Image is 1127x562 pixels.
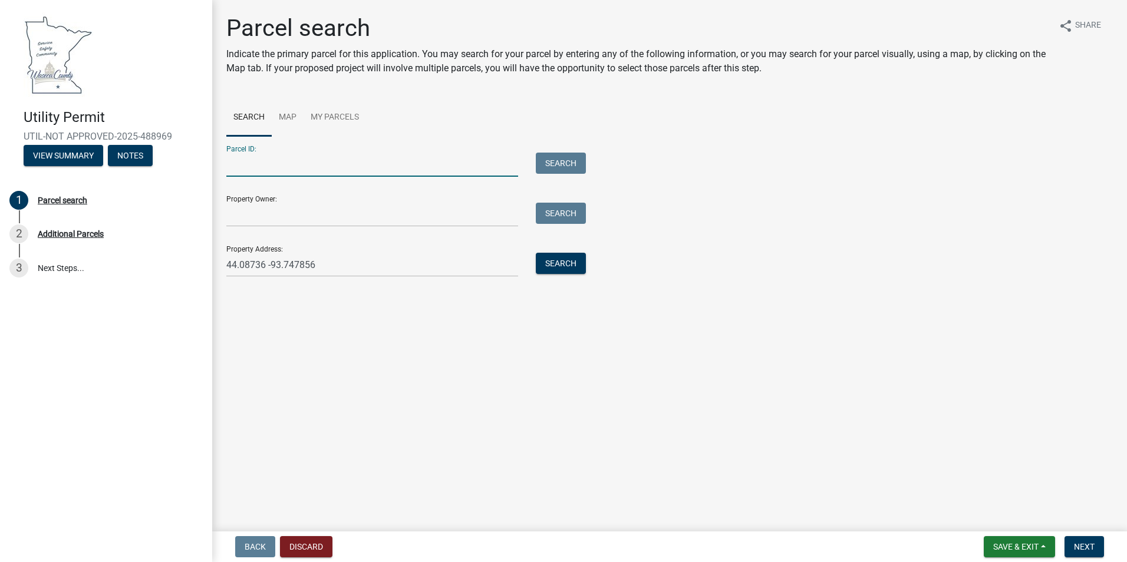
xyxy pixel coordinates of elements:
button: Discard [280,536,332,557]
div: 3 [9,259,28,277]
div: 1 [9,191,28,210]
button: Save & Exit [984,536,1055,557]
wm-modal-confirm: Summary [24,151,103,161]
h1: Parcel search [226,14,1049,42]
a: Map [272,99,304,137]
button: View Summary [24,145,103,166]
span: Back [245,542,266,551]
i: share [1059,19,1073,33]
span: Next [1074,542,1095,551]
div: 2 [9,224,28,243]
div: Additional Parcels [38,230,104,238]
wm-modal-confirm: Notes [108,151,153,161]
button: shareShare [1049,14,1110,37]
button: Back [235,536,275,557]
a: Search [226,99,272,137]
span: Save & Exit [993,542,1039,551]
div: Parcel search [38,196,87,204]
span: UTIL-NOT APPROVED-2025-488969 [24,131,189,142]
p: Indicate the primary parcel for this application. You may search for your parcel by entering any ... [226,47,1049,75]
button: Notes [108,145,153,166]
button: Next [1065,536,1104,557]
span: Share [1075,19,1101,33]
button: Search [536,153,586,174]
a: My Parcels [304,99,366,137]
button: Search [536,203,586,224]
button: Search [536,253,586,274]
h4: Utility Permit [24,109,203,126]
img: Waseca County, Minnesota [24,12,93,97]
